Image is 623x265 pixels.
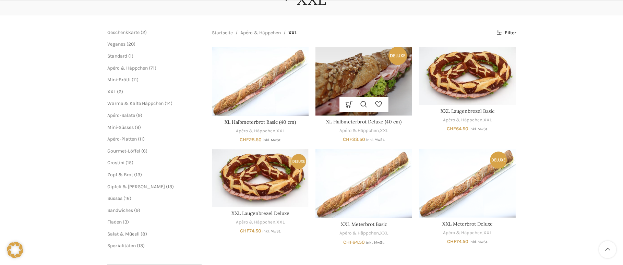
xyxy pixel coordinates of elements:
a: XL Halbmeterbrot Basic (40 cm) [212,47,309,116]
a: Fladen [107,219,122,225]
a: Apéro-Platten [107,136,137,142]
a: Apéro & Häppchen [236,219,275,226]
span: Apéro & Häppchen [107,65,148,71]
a: XXL [276,128,285,134]
small: inkl. MwSt. [469,240,488,244]
span: CHF [447,239,456,244]
a: XXL Meterbrot Basic [341,221,387,227]
span: 11 [140,136,143,142]
a: XXL Laugenbrezel Deluxe [212,149,309,207]
a: Salat & Müesli [107,231,140,237]
a: Crostini [107,160,124,166]
span: 6 [119,89,121,95]
a: Apéro & Häppchen [240,29,281,37]
a: XXL Laugenbrezel Deluxe [231,210,289,216]
a: Veganes [107,41,125,47]
span: 15 [127,160,132,166]
a: XXL [483,117,492,123]
a: Zopf & Brot [107,172,133,178]
div: , [419,117,516,123]
a: Gourmet-Löffel [107,148,140,154]
a: Wähle Optionen für „XL Halbmeterbrot Deluxe (40 cm)“ [342,97,357,112]
span: CHF [447,126,456,132]
a: Apéro & Häppchen [443,230,482,236]
a: XL Halbmeterbrot Deluxe (40 cm) [326,119,402,125]
span: 71 [151,65,155,71]
bdi: 74.50 [447,239,468,244]
a: XXL [380,230,388,237]
a: Scroll to top button [599,241,616,258]
small: inkl. MwSt. [366,137,385,142]
a: Apéro-Salate [107,112,135,118]
a: XXL Meterbrot Deluxe [442,221,493,227]
bdi: 33.50 [343,136,365,142]
bdi: 64.50 [343,239,365,245]
span: 8 [142,231,145,237]
a: Standard [107,53,127,59]
span: 20 [128,41,134,47]
a: XXL Meterbrot Deluxe [419,149,516,217]
span: CHF [343,239,352,245]
a: Mini-Brötli [107,77,131,83]
a: XXL Laugenbrezel Basic [419,47,516,105]
span: 6 [143,148,146,154]
span: 2 [142,29,145,35]
a: Filter [497,30,516,36]
a: Apéro & Häppchen [339,128,379,134]
span: 11 [133,77,137,83]
a: XXL Laugenbrezel Basic [441,108,494,114]
a: Gipfeli & [PERSON_NAME] [107,184,165,190]
div: , [315,230,412,237]
a: Apéro & Häppchen [339,230,379,237]
a: Warme & Kalte Häppchen [107,100,164,106]
small: inkl. MwSt. [366,240,384,245]
nav: Breadcrumb [212,29,297,37]
bdi: 28.50 [240,137,262,143]
a: XXL [483,230,492,236]
span: 16 [125,195,130,201]
a: XXL [107,89,116,95]
span: CHF [343,136,352,142]
a: Apéro & Häppchen [443,117,482,123]
a: Süsses [107,195,122,201]
bdi: 74.50 [240,228,261,234]
a: XL Halbmeterbrot Deluxe (40 cm) [315,47,412,115]
div: , [419,230,516,236]
a: Mini-Süsses [107,124,134,130]
a: XXL [380,128,388,134]
a: Schnellansicht [357,97,371,112]
span: 1 [130,53,132,59]
small: inkl. MwSt. [469,127,488,131]
span: 3 [124,219,127,225]
div: , [212,219,309,226]
span: 9 [136,207,139,213]
span: 13 [136,172,140,178]
span: 13 [168,184,172,190]
a: XL Halbmeterbrot Basic (40 cm) [225,119,296,125]
bdi: 64.50 [447,126,468,132]
a: XXL [276,219,285,226]
div: , [315,128,412,134]
span: 14 [166,100,171,106]
span: 13 [139,243,143,249]
small: inkl. MwSt. [263,138,281,142]
span: Spezialitäten [107,243,136,249]
span: 9 [136,124,139,130]
div: , [212,128,309,134]
span: CHF [240,137,249,143]
span: Geschenkkarte [107,29,140,35]
a: Apéro & Häppchen [236,128,275,134]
